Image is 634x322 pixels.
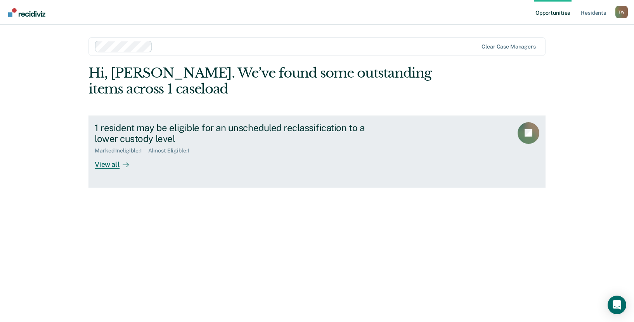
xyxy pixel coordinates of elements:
[615,6,628,18] button: Profile dropdown button
[95,147,148,154] div: Marked Ineligible : 1
[95,154,138,169] div: View all
[95,122,367,145] div: 1 resident may be eligible for an unscheduled reclassification to a lower custody level
[615,6,628,18] div: T W
[88,65,454,97] div: Hi, [PERSON_NAME]. We’ve found some outstanding items across 1 caseload
[482,43,535,50] div: Clear case managers
[8,8,45,17] img: Recidiviz
[148,147,196,154] div: Almost Eligible : 1
[88,116,546,188] a: 1 resident may be eligible for an unscheduled reclassification to a lower custody levelMarked Ine...
[608,296,626,314] div: Open Intercom Messenger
